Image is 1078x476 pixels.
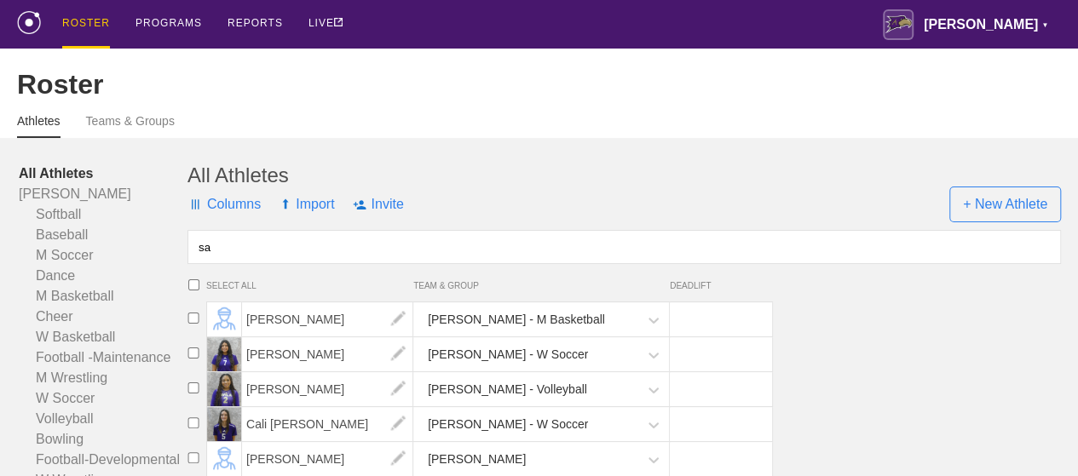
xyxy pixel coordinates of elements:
[381,442,415,476] img: edit.png
[428,409,588,440] div: [PERSON_NAME] - W Soccer
[19,450,187,470] a: Football-Developmental
[242,302,413,336] span: [PERSON_NAME]
[242,381,413,396] a: [PERSON_NAME]
[17,69,1061,100] div: Roster
[19,204,187,225] a: Softball
[242,442,413,476] span: [PERSON_NAME]
[381,302,415,336] img: edit.png
[19,266,187,286] a: Dance
[949,186,1061,222] span: + New Athlete
[206,281,413,290] span: SELECT ALL
[670,281,764,290] span: DEADLIFT
[1041,19,1048,32] div: ▼
[428,374,587,405] div: [PERSON_NAME] - Volleyball
[19,184,187,204] a: [PERSON_NAME]
[19,388,187,409] a: W Soccer
[242,416,413,431] a: Cali [PERSON_NAME]
[187,179,261,230] span: Columns
[187,230,1061,264] input: Search by name...
[19,163,187,184] a: All Athletes
[428,339,588,370] div: [PERSON_NAME] - W Soccer
[17,114,61,138] a: Athletes
[187,163,1061,187] div: All Athletes
[381,337,415,371] img: edit.png
[86,114,175,136] a: Teams & Groups
[381,407,415,441] img: edit.png
[19,245,187,266] a: M Soccer
[242,312,413,326] a: [PERSON_NAME]
[242,372,413,406] span: [PERSON_NAME]
[19,409,187,429] a: Volleyball
[242,407,413,441] span: Cali [PERSON_NAME]
[19,368,187,388] a: M Wrestling
[381,372,415,406] img: edit.png
[242,451,413,466] a: [PERSON_NAME]
[413,281,670,290] span: TEAM & GROUP
[242,337,413,371] span: [PERSON_NAME]
[19,429,187,450] a: Bowling
[19,225,187,245] a: Baseball
[883,9,914,40] img: Avila
[993,394,1078,476] iframe: Chat Widget
[428,304,605,335] div: [PERSON_NAME] - M Basketball
[19,327,187,347] a: W Basketball
[17,11,41,34] img: logo
[353,179,403,230] span: Invite
[19,307,187,327] a: Cheer
[242,347,413,361] a: [PERSON_NAME]
[19,347,187,368] a: Football -Maintenance
[19,286,187,307] a: M Basketball
[280,179,334,230] span: Import
[428,444,526,475] div: [PERSON_NAME]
